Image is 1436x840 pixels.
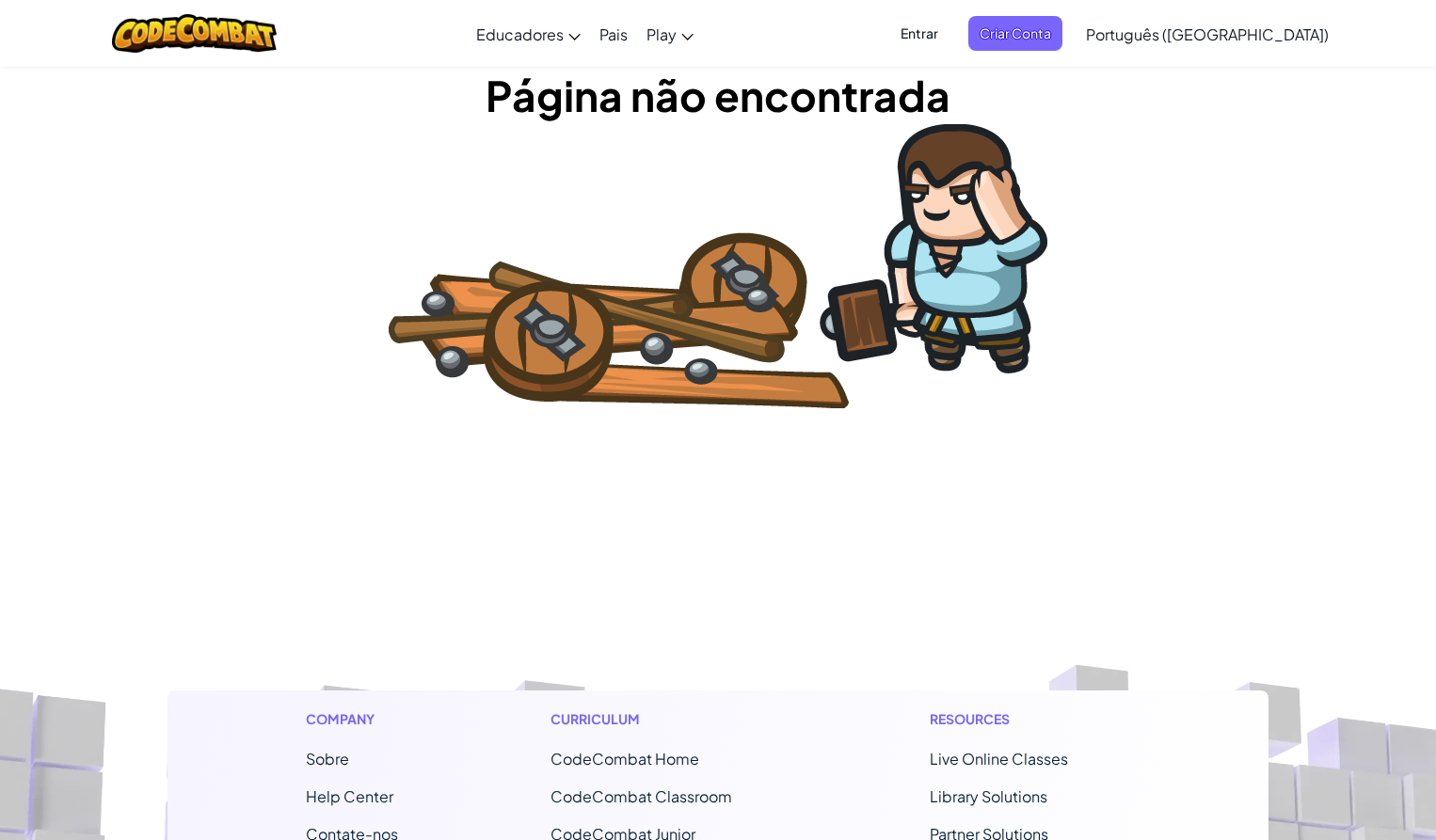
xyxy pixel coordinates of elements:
span: Educadores [476,24,564,44]
a: Help Center [306,786,393,806]
img: 404_1.png [389,124,1047,408]
a: Pais [590,8,637,59]
button: Criar Conta [968,16,1062,51]
h1: Curriculum [550,709,778,729]
a: Library Solutions [930,786,1047,806]
span: Play [646,24,677,44]
h1: Company [306,709,398,729]
span: CodeCombat Home [550,749,699,769]
a: Play [637,8,703,59]
span: Português ([GEOGRAPHIC_DATA]) [1086,24,1329,44]
a: Live Online Classes [930,749,1068,769]
button: Entrar [889,16,949,51]
a: CodeCombat Classroom [550,786,732,806]
a: Português ([GEOGRAPHIC_DATA]) [1077,8,1338,59]
a: Sobre [306,749,349,769]
a: Educadores [467,8,590,59]
h1: Resources [930,709,1130,729]
img: CodeCombat logo [112,14,277,53]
